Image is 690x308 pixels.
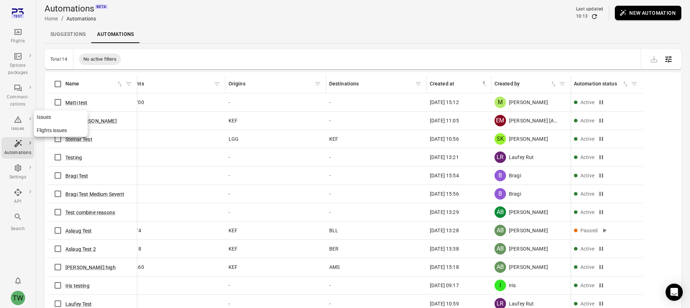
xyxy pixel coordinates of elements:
[430,80,488,88] div: Sort by created at in descending order
[65,191,127,198] button: Bragi Test Medium Severity
[329,245,339,252] span: BER
[629,79,640,89] button: Filter by automation status
[229,263,238,271] span: KEF
[509,300,534,307] span: Laufey Rut
[580,263,594,271] div: Active
[229,282,323,289] div: -
[591,13,598,20] button: Refresh data
[45,16,58,22] a: Home
[212,79,222,89] span: Filter by flights
[65,300,92,308] button: Laufey Test
[329,300,424,307] div: -
[4,62,31,76] div: Options packages
[430,190,459,197] span: [DATE] 15:56
[4,198,31,205] div: API
[580,300,594,307] div: Active
[65,154,82,161] button: Testing
[580,135,594,143] div: Active
[580,154,594,161] div: Active
[596,243,607,254] button: Pause
[580,227,598,234] div: Paused
[596,134,607,144] button: Pause
[430,282,459,289] span: [DATE] 09:17
[576,6,603,13] div: Last updated
[65,99,88,106] button: Matti test
[65,80,123,88] div: Sort by name in ascending order
[596,207,607,218] button: Pause
[66,15,96,22] div: Automations
[494,97,506,108] div: M
[430,209,459,216] span: [DATE] 13:29
[329,172,424,179] div: -
[580,245,594,252] div: Active
[34,124,88,137] a: Flights issues
[647,55,661,62] span: Please make a selection to export
[430,154,459,161] span: [DATE] 13:21
[329,263,340,271] span: AMS
[494,80,557,88] div: Sort by created by in ascending order
[229,209,323,216] div: -
[128,209,223,216] div: -
[329,190,424,197] div: -
[580,282,594,289] div: Active
[430,172,459,179] span: [DATE] 15:54
[509,227,548,234] span: [PERSON_NAME]
[128,300,223,307] div: -
[11,291,25,305] div: TW
[430,80,481,88] div: Created at
[596,97,607,108] button: Pause
[557,79,568,89] button: Filter by created by
[4,225,31,233] div: Search
[123,79,134,89] span: Filter by name
[580,190,594,197] div: Active
[65,246,96,253] button: Aslaug Test 2
[596,170,607,181] button: Pause
[312,79,323,89] button: Filter by origins
[509,209,548,216] span: [PERSON_NAME]
[494,280,506,291] div: I
[494,80,550,88] div: Created by
[494,206,506,218] div: ÁB
[61,14,64,23] li: /
[494,225,506,236] div: AB
[615,6,681,20] button: New automation
[65,282,89,289] button: Iris testing
[4,174,31,181] div: Settings
[413,79,424,89] button: Filter by destinations
[34,111,88,137] nav: Local navigation
[45,3,94,14] h1: Automations
[45,26,91,43] a: Suggestions
[596,188,607,199] button: Pause
[596,262,607,272] button: Pause
[329,117,424,124] div: -
[329,154,424,161] div: -
[4,94,31,108] div: Communi-cations
[509,263,548,271] span: [PERSON_NAME]
[509,172,521,179] span: Bragi
[509,190,521,197] span: Bragi
[91,26,139,43] a: Automations
[494,188,506,200] div: B
[509,99,548,106] span: [PERSON_NAME]
[128,135,223,143] div: -
[4,125,31,132] div: Issues
[4,38,31,45] div: Flights
[509,154,534,161] span: Laufey Rut
[661,52,676,66] button: Open table configuration
[329,80,413,88] div: Destinations
[50,57,67,62] div: Total 14
[329,135,338,143] span: KEF
[4,149,31,157] div: Automations
[229,172,323,179] div: -
[128,80,212,88] div: Flights
[45,26,681,43] div: Local navigation
[430,245,459,252] span: [DATE] 13:38
[580,99,594,106] div: Active
[430,263,459,271] span: [DATE] 15:18
[329,99,424,106] div: -
[229,135,239,143] span: LGG
[580,209,594,216] div: Active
